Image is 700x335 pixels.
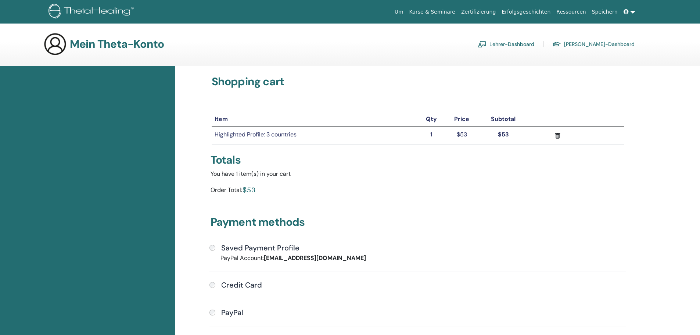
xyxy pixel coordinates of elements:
[221,243,299,252] h4: Saved Payment Profile
[264,254,366,262] strong: [EMAIL_ADDRESS][DOMAIN_NAME]
[212,112,418,127] th: Item
[49,4,136,20] img: logo.png
[430,131,432,138] strong: 1
[478,38,534,50] a: Lehrer-Dashboard
[552,41,561,47] img: graduation-cap.svg
[418,112,445,127] th: Qty
[406,5,458,19] a: Kurse & Seminare
[479,112,528,127] th: Subtotal
[552,38,635,50] a: [PERSON_NAME]-Dashboard
[211,184,242,198] div: Order Total:
[211,215,625,232] h3: Payment methods
[499,5,553,19] a: Erfolgsgeschichten
[211,153,625,167] div: Totals
[212,75,624,88] h3: Shopping cart
[212,127,418,144] td: Highlighted Profile: 3 countries
[445,112,479,127] th: Price
[70,38,164,51] h3: Mein Theta-Konto
[221,308,243,317] h4: PayPal
[215,254,418,263] div: PayPal Account:
[211,170,625,178] div: You have 1 item(s) in your cart
[43,32,67,56] img: generic-user-icon.jpg
[589,5,621,19] a: Speichern
[221,281,262,289] h4: Credit Card
[458,5,499,19] a: Zertifizierung
[478,41,487,47] img: chalkboard-teacher.svg
[445,127,479,144] td: $53
[553,5,589,19] a: Ressourcen
[498,131,509,138] strong: $53
[392,5,406,19] a: Um
[242,184,256,195] div: $53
